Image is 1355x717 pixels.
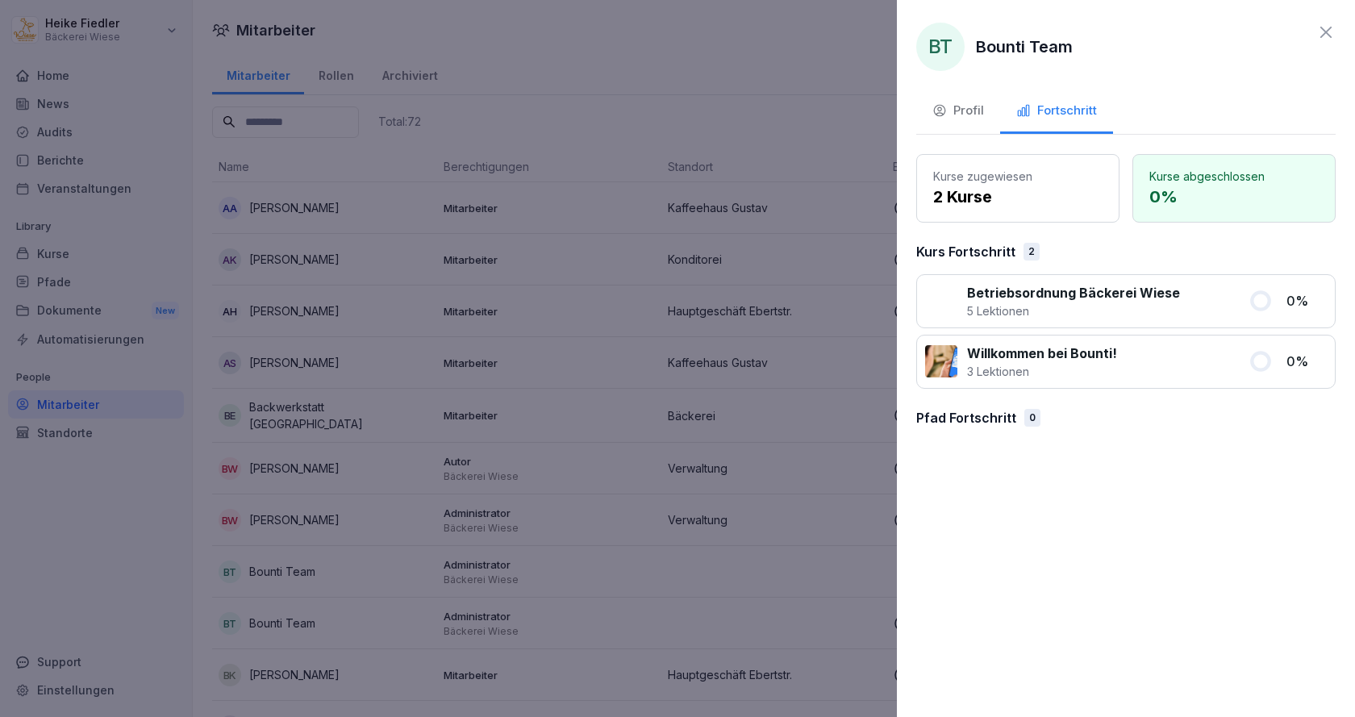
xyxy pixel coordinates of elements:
[933,168,1103,185] p: Kurse zugewiesen
[1016,102,1097,120] div: Fortschritt
[1000,90,1113,134] button: Fortschritt
[916,90,1000,134] button: Profil
[967,363,1117,380] p: 3 Lektionen
[916,23,965,71] div: BT
[1149,168,1319,185] p: Kurse abgeschlossen
[916,242,1015,261] p: Kurs Fortschritt
[967,302,1180,319] p: 5 Lektionen
[1024,243,1040,261] div: 2
[1286,352,1327,371] p: 0 %
[916,408,1016,427] p: Pfad Fortschritt
[967,344,1117,363] p: Willkommen bei Bounti!
[967,283,1180,302] p: Betriebsordnung Bäckerei Wiese
[932,102,984,120] div: Profil
[1024,409,1040,427] div: 0
[1286,291,1327,311] p: 0 %
[1149,185,1319,209] p: 0 %
[976,35,1073,59] p: Bounti Team
[933,185,1103,209] p: 2 Kurse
